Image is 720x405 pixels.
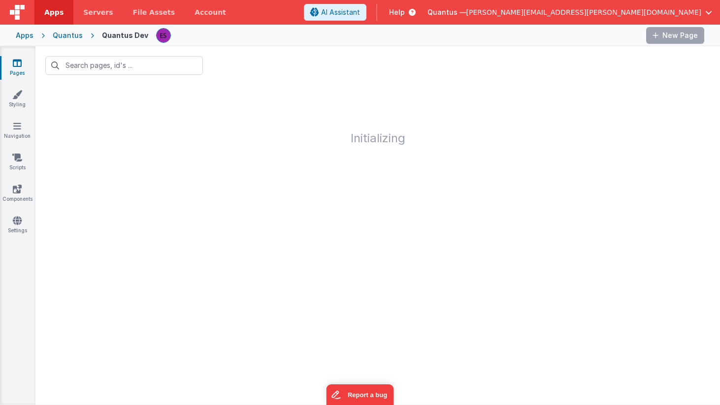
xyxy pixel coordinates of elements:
span: Apps [44,7,64,17]
button: New Page [646,27,704,44]
span: Servers [83,7,113,17]
iframe: Marker.io feedback button [327,384,394,405]
span: [PERSON_NAME][EMAIL_ADDRESS][PERSON_NAME][DOMAIN_NAME] [466,7,701,17]
span: AI Assistant [321,7,360,17]
input: Search pages, id's ... [45,56,203,75]
h1: Initializing [35,85,720,145]
img: 2445f8d87038429357ee99e9bdfcd63a [157,29,170,42]
div: Quantus Dev [102,31,148,40]
button: AI Assistant [304,4,366,21]
div: Quantus [53,31,83,40]
span: Quantus — [427,7,466,17]
span: Help [389,7,405,17]
span: File Assets [133,7,175,17]
button: Quantus — [PERSON_NAME][EMAIL_ADDRESS][PERSON_NAME][DOMAIN_NAME] [427,7,712,17]
div: Apps [16,31,33,40]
